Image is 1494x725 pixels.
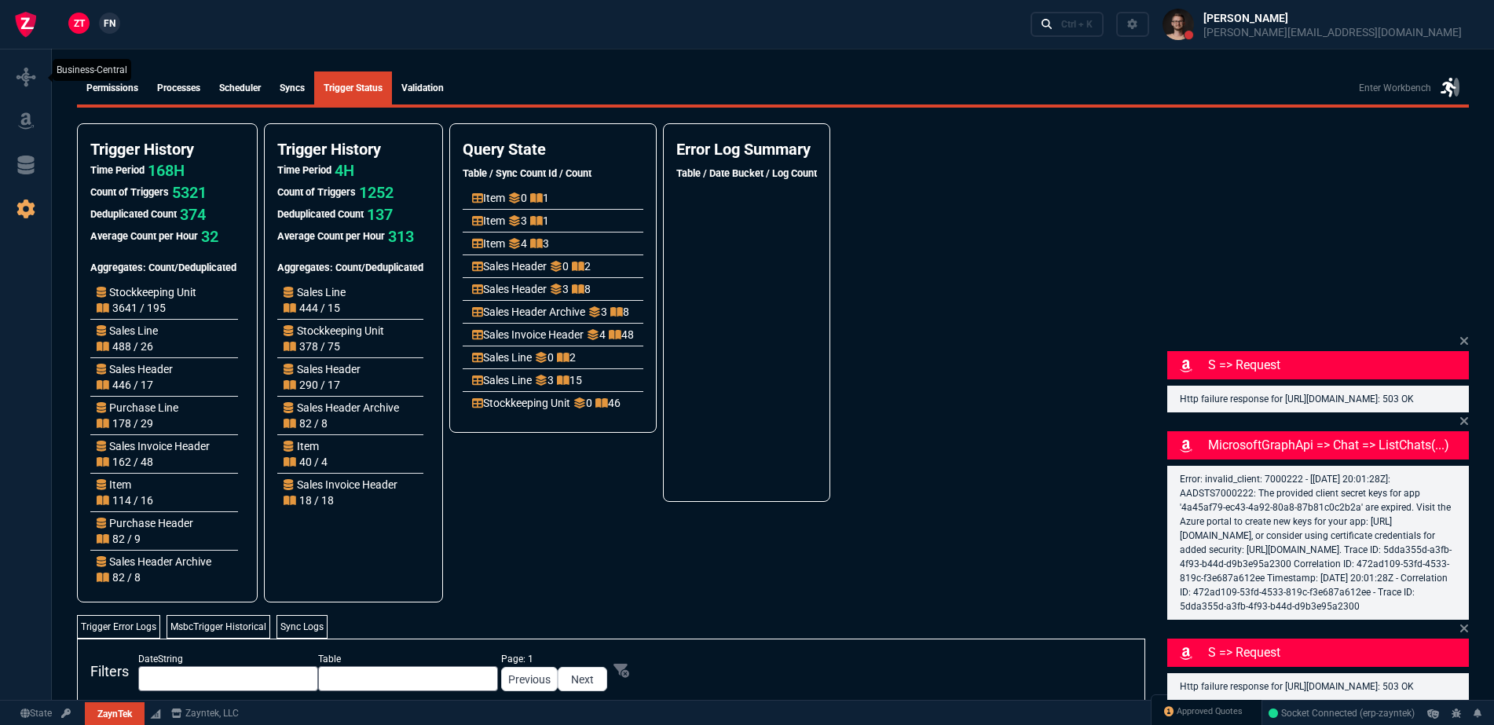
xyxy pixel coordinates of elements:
h4: Query State [463,140,643,159]
span: ZT [74,16,85,31]
p: 114 / 16 [97,492,153,508]
span: Socket Connected (erp-zayntek) [1269,708,1415,719]
p: Sales Invoice Header [472,327,584,342]
p: 1252 [359,181,394,203]
p: 3 [550,281,569,297]
p: 15 [557,372,582,388]
h5: Table / Sync Count Id / Count [463,166,643,181]
p: Sales Header [284,361,360,377]
p: Sales Header [97,361,173,377]
p: 4H [335,159,354,181]
p: 2 [572,258,591,274]
p: Sales Line [472,372,532,388]
p: Http failure response for [URL][DOMAIN_NAME]: 503 OK [1180,392,1456,406]
p: 162 / 48 [97,454,153,470]
a: MsbcTrigger Historical [167,615,270,639]
p: Item [97,477,153,492]
h5: Average Count per Hour [90,229,198,243]
span: Page: 1 [501,652,607,667]
p: 168H [148,159,185,181]
p: Http failure response for [URL][DOMAIN_NAME]: 503 OK [1180,679,1456,694]
h5: Count of Triggers [90,185,169,200]
p: Item [472,213,505,229]
p: 444 / 15 [284,300,340,316]
p: Sales Line [97,323,158,339]
p: Enter Workbench [1359,81,1431,95]
span: DateString [138,652,318,666]
p: 3 [530,236,549,251]
span: Filters [90,661,129,683]
p: 2 [557,350,576,365]
p: 3 [535,372,554,388]
p: Sales Line [472,350,532,365]
p: Sales Invoice Header [97,438,210,454]
p: 8 [610,304,629,320]
p: Item [472,190,505,206]
p: Stockkeeping Unit [97,284,196,300]
p: Item [472,236,505,251]
p: 3 [588,304,607,320]
p: 46 [595,395,621,411]
h5: Deduplicated Count [90,207,177,222]
a: Validation [392,71,453,104]
p: S => request [1208,643,1466,662]
p: 0 [573,395,592,411]
p: 137 [367,203,393,225]
a: msbcCompanyName [167,706,244,720]
p: 1 [530,213,549,229]
p: 0 [535,350,554,365]
p: 178 / 29 [97,416,153,431]
h5: Aggregates: Count/Deduplicated [277,260,423,275]
h5: Table / Date Bucket / Log Count [676,166,817,181]
p: Sales Line [284,284,345,300]
h4: Trigger History [90,140,244,159]
p: 82 / 8 [284,416,328,431]
p: Purchase Header [97,515,193,531]
span: FN [104,16,115,31]
h5: Deduplicated Count [277,207,364,222]
a: Processes [148,71,210,104]
p: 446 / 17 [97,377,153,393]
a: Permissions [77,71,148,104]
h5: Aggregates: Count/Deduplicated [90,260,238,275]
p: 0 [508,190,527,206]
p: Error: invalid_client: 7000222 - [[DATE] 20:01:28Z]: AADSTS7000222: The provided client secret ke... [1180,472,1456,613]
a: Next [558,667,607,691]
p: 3 [508,213,527,229]
p: 488 / 26 [97,339,153,354]
p: Stockkeeping Unit [472,395,570,411]
span: Approved Quotes [1177,705,1243,718]
p: 40 / 4 [284,454,328,470]
p: 0 [550,258,569,274]
a: Trigger Error Logs [77,615,160,639]
h5: Count of Triggers [277,185,356,200]
p: Purchase Line [97,400,178,416]
p: 313 [388,225,414,247]
p: Sales Header [472,281,547,297]
p: Sales Header Archive [284,400,398,416]
h4: Trigger History [277,140,430,159]
p: 5321 [172,181,207,203]
a: Global State [16,706,57,720]
h5: Average Count per Hour [277,229,385,243]
p: 32 [201,225,218,247]
p: Item [284,438,328,454]
p: S => request [1208,356,1466,375]
h4: Error Log Summary [676,140,817,159]
p: 48 [609,327,634,342]
a: Sync Logs [276,615,328,639]
p: 3641 / 195 [97,300,166,316]
h5: Time Period [90,163,145,178]
p: 4 [508,236,527,251]
span: Table [318,652,498,666]
p: Sales Header Archive [472,304,585,320]
p: 4 [587,327,606,342]
a: ooVqTfrk887seGnAAAFL [1269,706,1415,720]
nx-icon: Enter Workbench [1441,75,1459,101]
p: Sales Header [472,258,547,274]
a: Scheduler [210,71,270,104]
a: Previous [501,667,558,691]
p: Stockkeeping Unit [284,323,383,339]
p: 82 / 9 [97,531,141,547]
a: syncs [270,71,314,104]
